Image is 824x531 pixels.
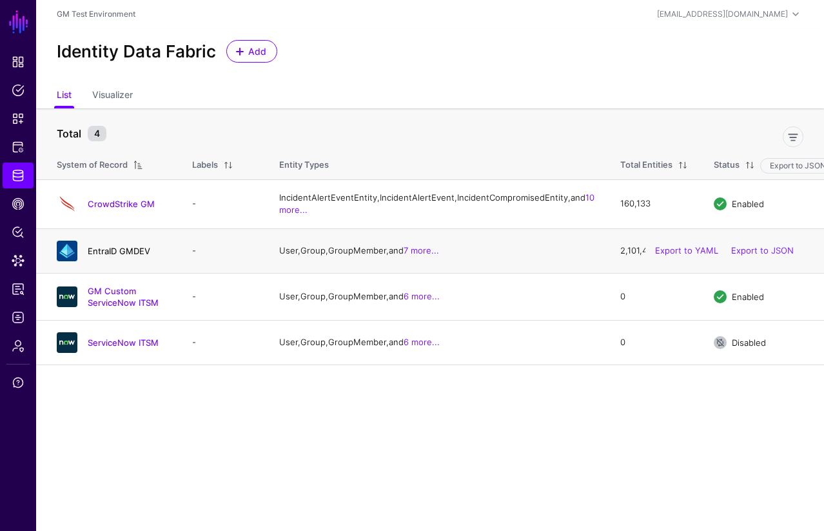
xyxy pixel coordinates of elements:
strong: Total [57,127,81,140]
a: Reports [3,276,34,302]
td: IncidentAlertEventEntity, IncidentAlertEvent, IncidentCompromisedEntity, and [266,179,607,228]
span: Protected Systems [12,141,25,154]
td: - [179,179,266,228]
img: svg+xml;base64,PHN2ZyB3aWR0aD0iNjQiIGhlaWdodD0iNjQiIHZpZXdCb3g9IjAgMCA2NCA2NCIgZmlsbD0ibm9uZSIgeG... [57,286,77,307]
td: 160,133 [607,179,701,228]
td: 2,101,454 [607,228,701,273]
span: Data Lens [12,254,25,267]
a: CrowdStrike GM [88,199,155,209]
span: Enabled [732,199,764,209]
a: Snippets [3,106,34,132]
span: Dashboard [12,55,25,68]
h2: Identity Data Fabric [57,41,216,61]
a: Data Lens [3,248,34,274]
a: Visualizer [92,84,133,108]
a: GM Custom ServiceNow ITSM [88,286,159,308]
a: Export to YAML [655,245,718,255]
a: Add [226,40,277,63]
a: EntraID GMDEV [88,246,150,256]
a: GM Test Environment [57,9,135,19]
a: List [57,84,72,108]
td: User, Group, GroupMember, and [266,321,607,365]
span: Snippets [12,112,25,125]
td: User, Group, GroupMember, and [266,273,607,320]
a: Logs [3,305,34,330]
a: Identity Data Fabric [3,163,34,188]
span: Identity Data Fabric [12,169,25,182]
div: System of Record [57,159,128,172]
div: Total Entities [620,159,672,172]
span: Admin [12,339,25,352]
span: Disabled [732,337,766,348]
td: - [179,273,266,320]
a: 6 more... [404,337,440,347]
a: Admin [3,333,34,359]
td: User, Group, GroupMember, and [266,228,607,273]
span: Enabled [732,291,764,301]
td: - [179,228,266,273]
span: CAEP Hub [12,197,25,210]
a: 6 more... [404,291,440,301]
a: CAEP Hub [3,191,34,217]
small: 4 [88,126,106,141]
div: Labels [192,159,218,172]
span: Support [12,376,25,389]
img: svg+xml;base64,PHN2ZyB3aWR0aD0iNjQiIGhlaWdodD0iNjQiIHZpZXdCb3g9IjAgMCA2NCA2NCIgZmlsbD0ibm9uZSIgeG... [57,194,77,214]
a: ServiceNow ITSM [88,337,159,348]
span: Entity Types [279,159,329,170]
a: 7 more... [404,245,439,255]
a: Export to JSON [731,245,794,255]
td: - [179,321,266,365]
td: 0 [607,273,701,320]
span: Add [247,45,268,58]
span: Policies [12,84,25,97]
div: Status [714,159,740,172]
span: Logs [12,311,25,324]
a: SGNL [8,8,30,36]
img: svg+xml;base64,PHN2ZyB3aWR0aD0iNjQiIGhlaWdodD0iNjQiIHZpZXdCb3g9IjAgMCA2NCA2NCIgZmlsbD0ibm9uZSIgeG... [57,241,77,261]
div: [EMAIL_ADDRESS][DOMAIN_NAME] [657,8,788,20]
a: Protected Systems [3,134,34,160]
span: Reports [12,283,25,296]
a: Dashboard [3,49,34,75]
a: Policies [3,77,34,103]
img: svg+xml;base64,PHN2ZyB3aWR0aD0iNjQiIGhlaWdodD0iNjQiIHZpZXdCb3g9IjAgMCA2NCA2NCIgZmlsbD0ibm9uZSIgeG... [57,332,77,353]
td: 0 [607,321,701,365]
span: Policy Lens [12,226,25,239]
a: Policy Lens [3,219,34,245]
